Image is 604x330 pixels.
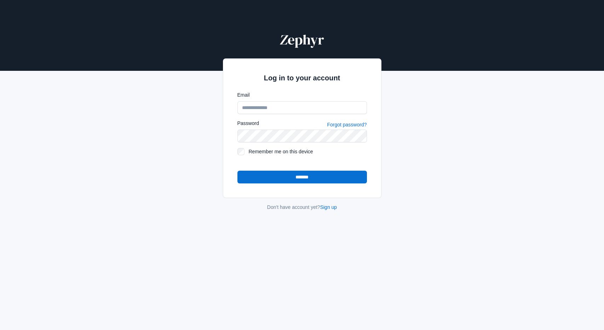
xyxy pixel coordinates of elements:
[237,120,259,127] label: Password
[327,122,367,127] a: Forgot password?
[278,31,325,48] img: Zephyr Logo
[249,148,367,155] label: Remember me on this device
[237,73,367,83] h2: Log in to your account
[223,204,381,211] div: Don't have account yet?
[237,91,367,98] label: Email
[320,204,337,210] a: Sign up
